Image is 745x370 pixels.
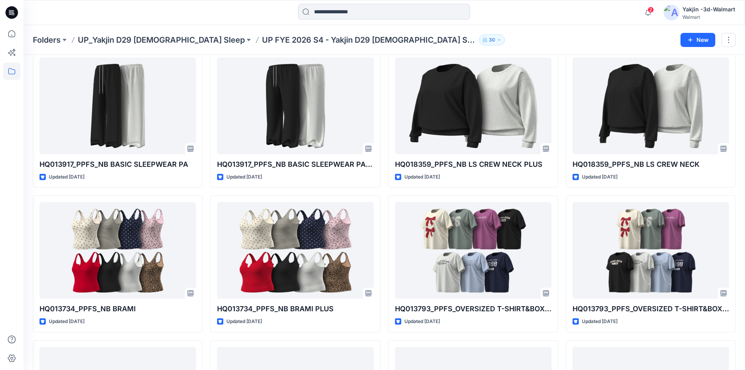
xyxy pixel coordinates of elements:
p: Updated [DATE] [582,173,618,181]
a: HQ018359_PPFS_NB LS CREW NECK PLUS [395,58,551,154]
p: HQ013793_PPFS_OVERSIZED T-SHIRT&BOXER SHORT [573,303,729,314]
p: HQ013734_PPFS_NB BRAMI PLUS [217,303,373,314]
p: Updated [DATE] [226,173,262,181]
p: Updated [DATE] [49,318,84,326]
a: HQ013917_PPFS_NB BASIC SLEEPWEAR PANTS_PLUS [217,58,373,154]
a: HQ018359_PPFS_NB LS CREW NECK [573,58,729,154]
p: HQ013917_PPFS_NB BASIC SLEEPWEAR PANTS_PLUS [217,159,373,170]
p: Updated [DATE] [582,318,618,326]
div: Walmart [682,14,735,20]
p: HQ018359_PPFS_NB LS CREW NECK PLUS [395,159,551,170]
a: HQ013734_PPFS_NB BRAMI PLUS [217,202,373,299]
p: HQ013793_PPFS_OVERSIZED T-SHIRT&BOXER SHORT PLUS [395,303,551,314]
a: HQ013734_PPFS_NB BRAMI [39,202,196,299]
a: Folders [33,34,61,45]
p: HQ013917_PPFS_NB BASIC SLEEPWEAR PA [39,159,196,170]
div: Yakjin -3d-Walmart [682,5,735,14]
button: 30 [479,34,505,45]
button: New [680,33,715,47]
p: Updated [DATE] [404,173,440,181]
p: HQ013734_PPFS_NB BRAMI [39,303,196,314]
p: Updated [DATE] [49,173,84,181]
p: 30 [489,36,495,44]
img: avatar [664,5,679,20]
p: HQ018359_PPFS_NB LS CREW NECK [573,159,729,170]
p: Updated [DATE] [404,318,440,326]
a: HQ013793_PPFS_OVERSIZED T-SHIRT&BOXER SHORT [573,202,729,299]
span: 2 [648,7,654,13]
a: UP_Yakjin D29 [DEMOGRAPHIC_DATA] Sleep [78,34,245,45]
a: HQ013917_PPFS_NB BASIC SLEEPWEAR PA [39,58,196,154]
a: HQ013793_PPFS_OVERSIZED T-SHIRT&BOXER SHORT PLUS [395,202,551,299]
p: Updated [DATE] [226,318,262,326]
p: UP FYE 2026 S4 - Yakjin D29 [DEMOGRAPHIC_DATA] Sleepwear [262,34,476,45]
